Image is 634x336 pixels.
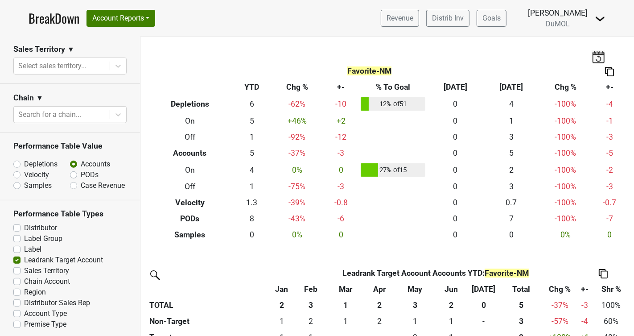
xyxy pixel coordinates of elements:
td: -100 % [539,113,592,129]
div: 3 [501,315,541,327]
span: -37% [552,301,568,310]
td: 0 [469,313,499,329]
td: 0 % [271,161,323,179]
th: May: activate to sort column ascending [396,281,434,297]
td: 0 [428,227,484,243]
td: 100% [593,297,630,313]
td: +46 % [271,113,323,129]
td: -1 [592,113,627,129]
td: 0 [428,211,484,227]
td: 0 [233,227,271,243]
th: Shr %: activate to sort column ascending [593,281,630,297]
td: -6 [323,211,358,227]
a: BreakDown [29,9,79,28]
td: 5 [233,113,271,129]
th: +- [323,79,358,95]
th: Apr: activate to sort column ascending [363,281,396,297]
td: 0 % [271,227,323,243]
td: -5 [592,145,627,161]
th: Accounts [147,145,233,161]
td: 1.3 [233,195,271,211]
img: Copy to clipboard [599,269,608,278]
th: Jun: activate to sort column ascending [434,281,469,297]
th: 5 [499,297,543,313]
div: 2 [366,315,394,327]
th: 3 [396,297,434,313]
th: Non-Target [147,313,269,329]
span: DuMOL [546,20,570,28]
td: 0 [428,195,484,211]
span: -3 [581,301,588,310]
td: 2 [483,161,539,179]
span: ▼ [67,44,74,55]
button: Account Reports [86,10,155,27]
label: Region [24,287,46,298]
th: [DATE] [428,79,484,95]
td: -100 % [539,161,592,179]
td: -62 % [271,95,323,113]
td: -3 [592,129,627,145]
th: % To Goal [359,79,428,95]
td: -100 % [539,129,592,145]
th: 1 [328,297,363,313]
td: -57 % [543,313,577,329]
th: Chg %: activate to sort column ascending [543,281,577,297]
label: Velocity [24,170,49,180]
th: Depletions [147,95,233,113]
span: Favorite-NM [347,66,391,75]
td: 0.7 [483,195,539,211]
td: 1 [233,129,271,145]
td: 6 [233,95,271,113]
td: 1 [269,313,294,329]
label: Label Group [24,233,62,244]
td: 3 [483,129,539,145]
td: 0 [483,227,539,243]
a: Goals [477,10,506,27]
a: Revenue [381,10,419,27]
td: 1 [434,313,469,329]
th: Total: activate to sort column ascending [499,281,543,297]
th: TOTAL [147,297,269,313]
td: 1 [396,313,434,329]
td: 0 [323,161,358,179]
th: 2 [363,297,396,313]
label: Sales Territory [24,265,69,276]
td: 4 [483,95,539,113]
td: 8 [233,211,271,227]
td: -100 % [539,145,592,161]
label: Chain Account [24,276,70,287]
th: +- [592,79,627,95]
td: 0 [592,227,627,243]
td: 1 [483,113,539,129]
td: 2 [294,313,328,329]
td: -7 [592,211,627,227]
th: Off [147,129,233,145]
th: Off [147,179,233,195]
td: -43 % [271,211,323,227]
span: ▼ [36,93,43,104]
th: 2 [269,297,294,313]
th: Chg % [539,79,592,95]
h3: Chain [13,93,34,103]
td: 2 [363,313,396,329]
td: -39 % [271,195,323,211]
th: YTD [233,79,271,95]
img: Copy to clipboard [605,67,614,76]
td: -4 [592,95,627,113]
th: 2 [434,297,469,313]
div: - [471,315,497,327]
td: 5 [483,145,539,161]
img: last_updated_date [592,50,605,63]
label: Samples [24,180,52,191]
td: 0 [428,145,484,161]
img: Dropdown Menu [595,13,605,24]
td: 0 [428,95,484,113]
div: 1 [398,315,432,327]
td: -100 % [539,179,592,195]
td: -0.7 [592,195,627,211]
th: &nbsp;: activate to sort column ascending [147,281,269,297]
td: -37 % [271,145,323,161]
td: -3 [323,179,358,195]
td: -75 % [271,179,323,195]
td: 4 [233,161,271,179]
